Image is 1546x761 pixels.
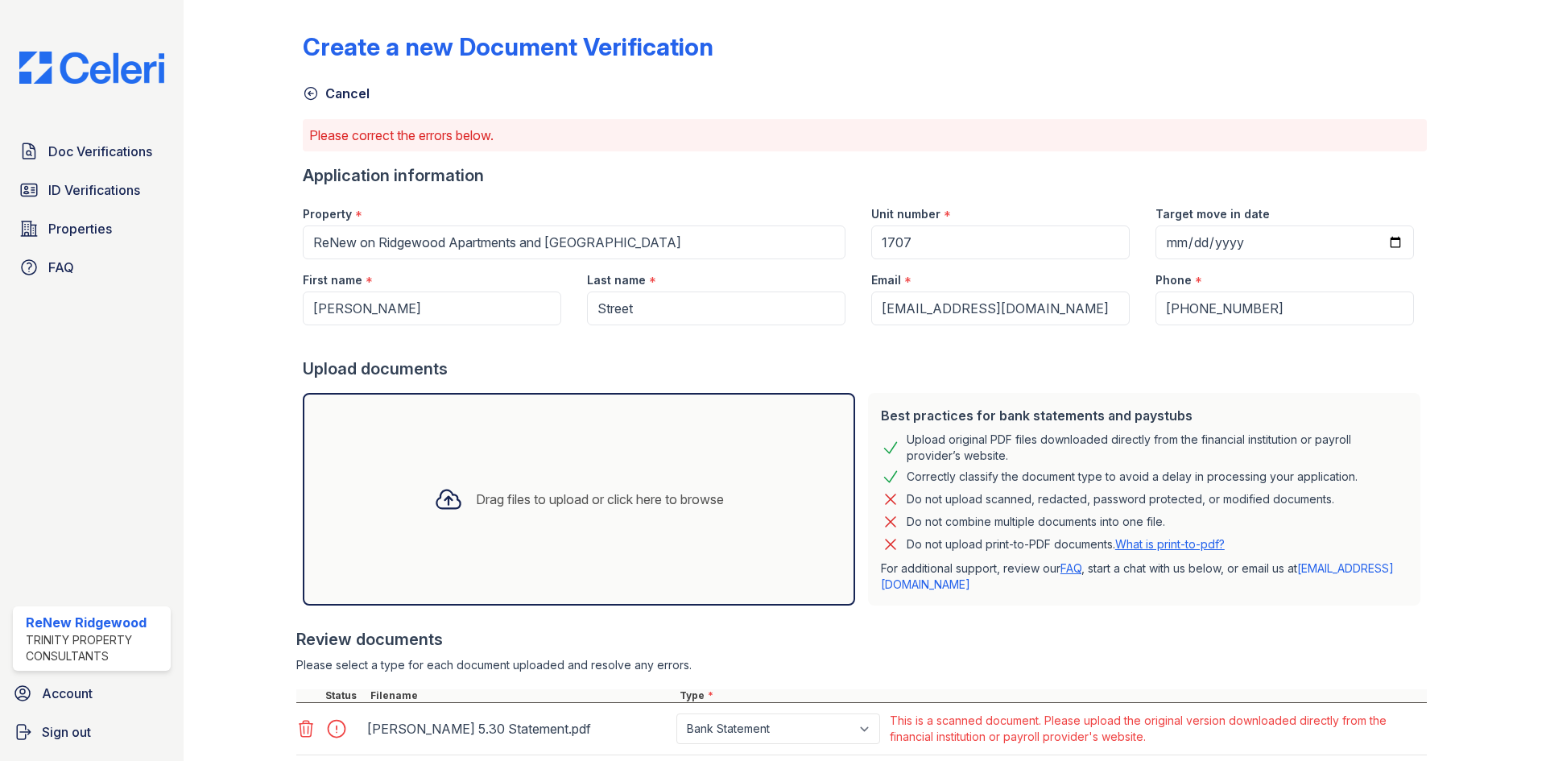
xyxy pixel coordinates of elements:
[309,126,1420,145] p: Please correct the errors below.
[676,689,1427,702] div: Type
[907,536,1225,552] p: Do not upload print-to-PDF documents.
[907,512,1165,531] div: Do not combine multiple documents into one file.
[13,251,171,283] a: FAQ
[890,713,1424,745] div: This is a scanned document. Please upload the original version downloaded directly from the finan...
[907,432,1408,464] div: Upload original PDF files downloaded directly from the financial institution or payroll provider’...
[13,174,171,206] a: ID Verifications
[907,490,1334,509] div: Do not upload scanned, redacted, password protected, or modified documents.
[42,722,91,742] span: Sign out
[48,142,152,161] span: Doc Verifications
[367,716,670,742] div: [PERSON_NAME] 5.30 Statement.pdf
[6,716,177,748] a: Sign out
[26,632,164,664] div: Trinity Property Consultants
[303,32,713,61] div: Create a new Document Verification
[6,677,177,709] a: Account
[296,628,1427,651] div: Review documents
[303,358,1427,380] div: Upload documents
[1155,206,1270,222] label: Target move in date
[6,52,177,84] img: CE_Logo_Blue-a8612792a0a2168367f1c8372b55b34899dd931a85d93a1a3d3e32e68fde9ad4.png
[587,272,646,288] label: Last name
[367,689,676,702] div: Filename
[871,272,901,288] label: Email
[48,258,74,277] span: FAQ
[1155,272,1192,288] label: Phone
[296,657,1427,673] div: Please select a type for each document uploaded and resolve any errors.
[13,135,171,168] a: Doc Verifications
[881,560,1408,593] p: For additional support, review our , start a chat with us below, or email us at
[476,490,724,509] div: Drag files to upload or click here to browse
[322,689,367,702] div: Status
[303,164,1427,187] div: Application information
[871,206,940,222] label: Unit number
[303,84,370,103] a: Cancel
[1060,561,1081,575] a: FAQ
[907,467,1358,486] div: Correctly classify the document type to avoid a delay in processing your application.
[303,272,362,288] label: First name
[1115,537,1225,551] a: What is print-to-pdf?
[48,219,112,238] span: Properties
[26,613,164,632] div: ReNew Ridgewood
[48,180,140,200] span: ID Verifications
[42,684,93,703] span: Account
[881,406,1408,425] div: Best practices for bank statements and paystubs
[13,213,171,245] a: Properties
[303,206,352,222] label: Property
